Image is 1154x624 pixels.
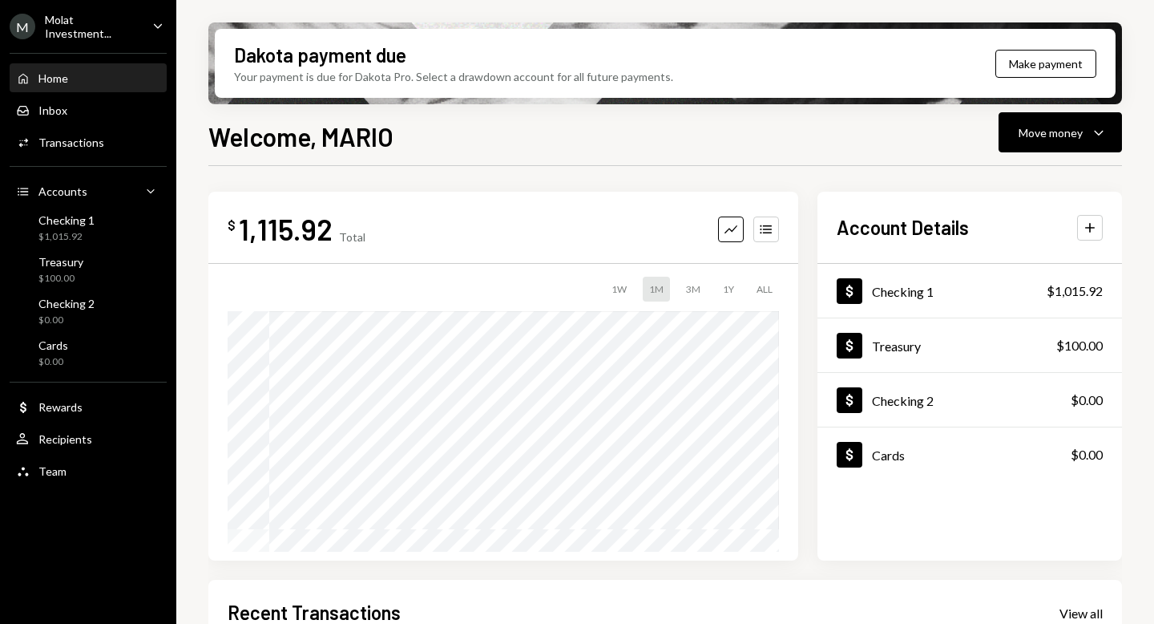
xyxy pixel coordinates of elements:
div: Treasury [38,255,83,269]
div: $0.00 [1071,445,1103,464]
a: Cards$0.00 [817,427,1122,481]
div: M [10,14,35,39]
a: Cards$0.00 [10,334,167,372]
div: Total [339,230,365,244]
div: $1,015.92 [38,230,95,244]
div: Inbox [38,103,67,117]
div: $1,015.92 [1047,282,1103,301]
div: ALL [750,277,779,302]
div: $0.00 [1071,391,1103,410]
div: 1W [605,277,633,302]
div: Move money [1019,124,1083,141]
a: Rewards [10,392,167,421]
div: Accounts [38,184,87,198]
div: Recipients [38,432,92,446]
div: Your payment is due for Dakota Pro. Select a drawdown account for all future payments. [234,68,673,85]
div: Checking 2 [38,297,95,310]
a: Treasury$100.00 [10,250,167,289]
a: Recipients [10,424,167,453]
h1: Welcome, MARIO [208,120,393,152]
a: Accounts [10,176,167,205]
div: Cards [38,338,68,352]
div: Team [38,464,67,478]
div: Checking 2 [872,393,934,408]
div: $0.00 [38,314,95,327]
div: Cards [872,448,905,463]
div: 3M [680,277,707,302]
div: Molat Investment... [45,13,139,40]
a: View all [1059,604,1103,622]
div: $ [228,217,236,233]
a: Team [10,456,167,485]
div: Rewards [38,400,83,414]
a: Transactions [10,128,167,156]
div: 1,115.92 [239,211,333,247]
div: 1Y [716,277,740,302]
div: Checking 1 [872,284,934,299]
div: Dakota payment due [234,42,406,68]
a: Checking 1$1,015.92 [817,264,1122,318]
div: View all [1059,606,1103,622]
div: Checking 1 [38,213,95,227]
div: $100.00 [1056,336,1103,355]
a: Checking 2$0.00 [10,292,167,330]
div: $0.00 [38,355,68,369]
a: Checking 1$1,015.92 [10,209,167,247]
button: Make payment [995,50,1096,78]
h2: Account Details [837,214,969,241]
a: Checking 2$0.00 [817,373,1122,427]
div: Treasury [872,338,921,354]
div: 1M [643,277,670,302]
div: $100.00 [38,272,83,286]
a: Treasury$100.00 [817,318,1122,372]
button: Move money [999,112,1122,152]
div: Transactions [38,136,104,149]
a: Inbox [10,95,167,124]
a: Home [10,63,167,92]
div: Home [38,71,68,85]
